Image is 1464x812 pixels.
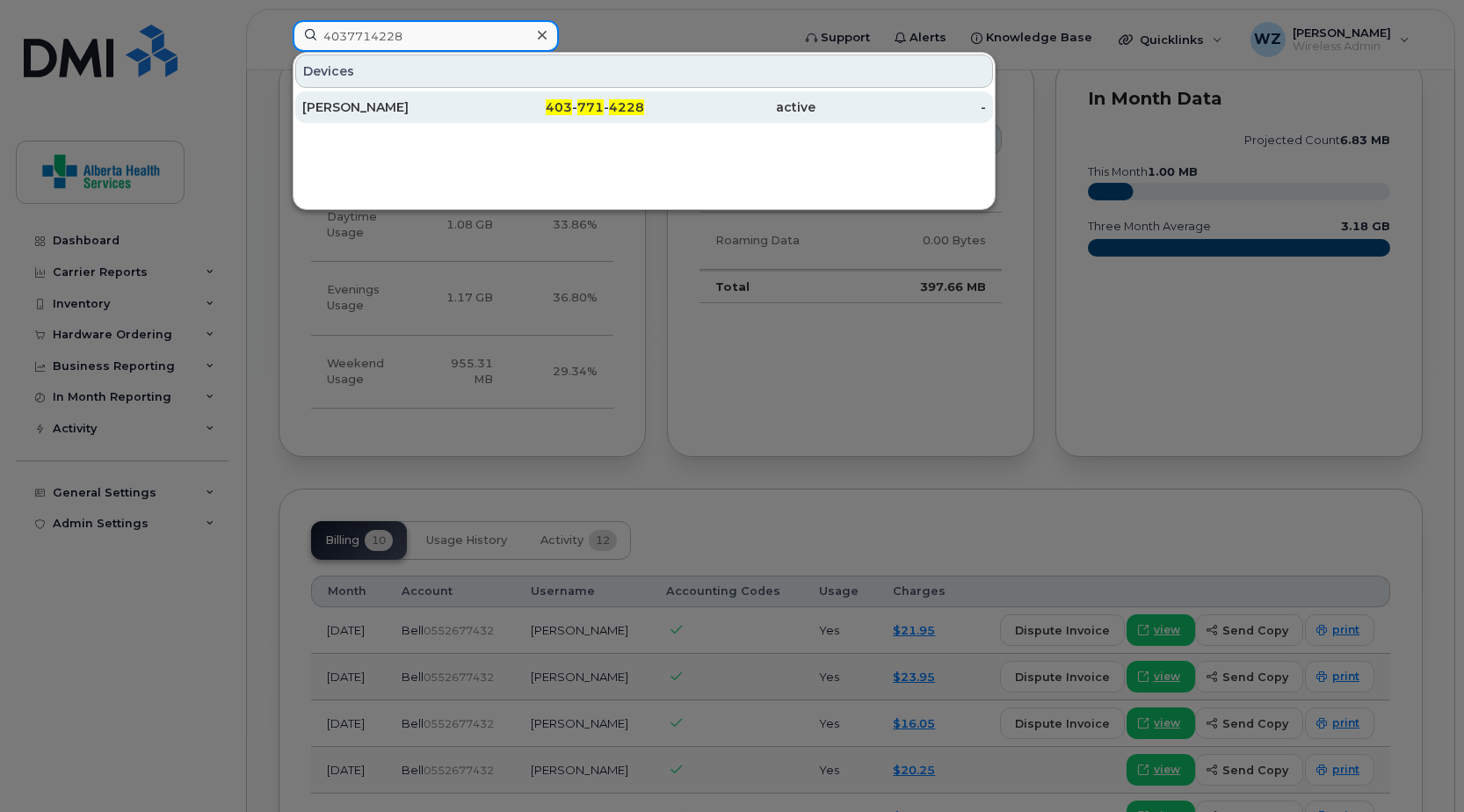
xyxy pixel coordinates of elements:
[474,98,645,116] div: - -
[815,98,987,116] div: -
[546,99,572,115] span: 403
[644,98,815,116] div: active
[577,99,604,115] span: 771
[302,98,474,116] div: [PERSON_NAME]
[295,54,993,88] div: Devices
[609,99,644,115] span: 4228
[295,91,993,123] a: [PERSON_NAME]403-771-4228active-
[293,20,559,52] input: Find something...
